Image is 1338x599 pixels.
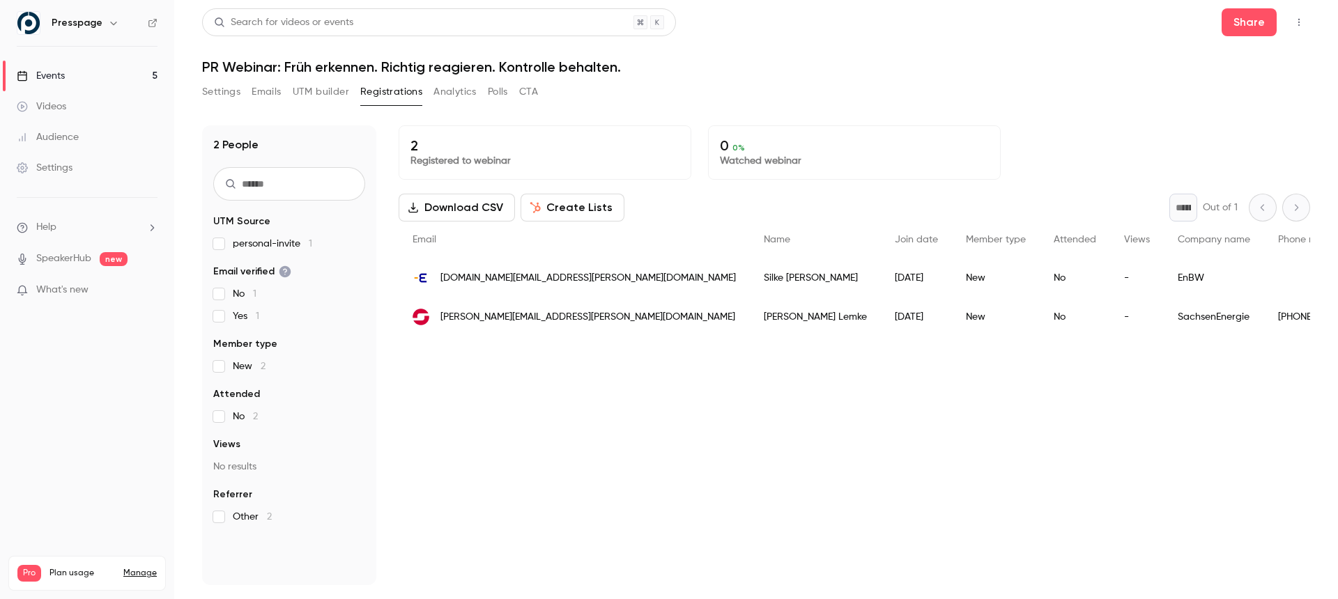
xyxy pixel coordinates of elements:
div: [DATE] [881,297,952,336]
span: Email verified [213,265,291,279]
img: enbw.com [413,270,429,286]
p: 0 [720,137,989,154]
p: No results [213,460,365,474]
div: EnBW [1164,258,1264,297]
button: Settings [202,81,240,103]
span: 2 [253,412,258,421]
span: 2 [261,361,266,371]
span: Pro [17,565,41,582]
h1: 2 People [213,137,259,153]
span: Attended [1054,235,1096,244]
span: Attended [213,387,260,401]
p: Registered to webinar [410,154,679,168]
span: Yes [233,309,259,323]
span: UTM Source [213,215,270,228]
span: Plan usage [49,568,115,579]
button: Polls [488,81,508,103]
h1: PR Webinar: Früh erkennen. Richtig reagieren. Kontrolle behalten. [202,59,1310,75]
div: New [952,258,1040,297]
button: Share [1222,8,1277,36]
span: New [233,359,266,373]
div: Audience [17,130,79,144]
span: Join date [895,235,938,244]
li: help-dropdown-opener [17,220,157,235]
div: Videos [17,100,66,114]
span: No [233,410,258,423]
button: Analytics [433,81,477,103]
div: Silke [PERSON_NAME] [750,258,881,297]
img: Presspage [17,12,40,34]
button: Emails [252,81,281,103]
div: - [1110,258,1164,297]
a: Manage [123,568,157,579]
span: Views [213,437,240,451]
img: sachsenenergie.de [413,309,429,325]
span: Email [413,235,436,244]
span: personal-invite [233,237,312,251]
div: No [1040,297,1110,336]
div: - [1110,297,1164,336]
div: [DATE] [881,258,952,297]
span: Referrer [213,488,252,501]
span: Other [233,510,272,524]
span: Help [36,220,56,235]
h6: Presspage [52,16,102,30]
span: 0 % [732,143,745,153]
span: Member type [213,337,277,351]
button: CTA [519,81,538,103]
div: No [1040,258,1110,297]
span: [DOMAIN_NAME][EMAIL_ADDRESS][PERSON_NAME][DOMAIN_NAME] [440,271,736,286]
span: 1 [309,239,312,249]
span: Views [1124,235,1150,244]
span: What's new [36,283,89,297]
button: Registrations [360,81,422,103]
span: 2 [267,512,272,522]
button: UTM builder [293,81,349,103]
section: facet-groups [213,215,365,524]
button: Download CSV [399,194,515,221]
a: SpeakerHub [36,251,91,266]
iframe: Noticeable Trigger [141,284,157,297]
span: Member type [966,235,1026,244]
div: [PERSON_NAME] Lemke [750,297,881,336]
span: Name [764,235,790,244]
p: Watched webinar [720,154,989,168]
span: [PERSON_NAME][EMAIL_ADDRESS][PERSON_NAME][DOMAIN_NAME] [440,310,735,325]
div: New [952,297,1040,336]
span: 1 [253,289,256,299]
div: SachsenEnergie [1164,297,1264,336]
div: Events [17,69,65,83]
div: Settings [17,161,72,175]
p: Out of 1 [1203,201,1238,215]
span: 1 [256,311,259,321]
span: Company name [1178,235,1250,244]
span: No [233,287,256,301]
div: Search for videos or events [214,15,353,30]
p: 2 [410,137,679,154]
button: Create Lists [521,194,624,221]
span: new [100,252,128,266]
